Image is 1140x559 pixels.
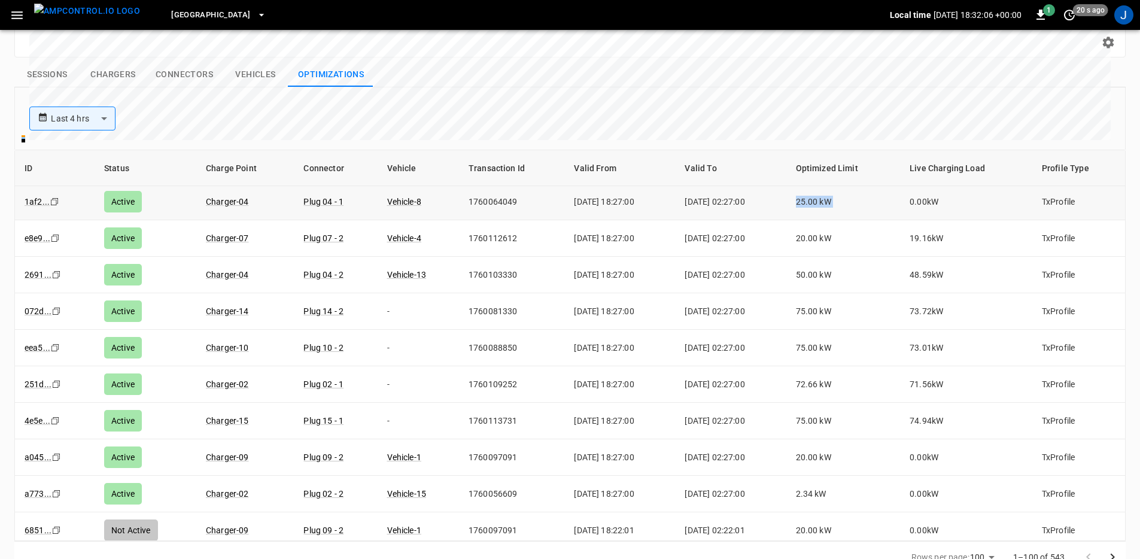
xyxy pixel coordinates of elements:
p: Active [111,415,135,427]
span: [GEOGRAPHIC_DATA] [171,8,250,22]
td: 72.66 kW [786,366,901,403]
td: 1760056609 [459,476,564,512]
span: 1 [1043,4,1055,16]
th: Charge Point [196,150,294,186]
a: Plug 02 - 2 [303,489,343,499]
a: Charger-10 [206,343,249,353]
td: 75.00 kW [786,330,901,366]
td: [DATE] 18:27:00 [564,439,675,476]
a: Plug 09 - 2 [303,452,343,462]
a: a045... [25,452,51,462]
td: TxProfile [1032,366,1125,403]
a: 6851... [25,525,51,535]
td: [DATE] 02:27:00 [675,366,786,403]
th: ID [15,150,95,186]
td: [DATE] 02:27:00 [675,439,786,476]
a: Charger-09 [206,525,249,535]
a: 1af2... [25,197,50,206]
td: 71.56 kW [900,366,1032,403]
button: [GEOGRAPHIC_DATA] [166,4,270,27]
td: 2.34 kW [786,476,901,512]
a: e8e9... [25,233,50,243]
td: - [378,366,459,403]
p: Not Active [111,524,151,536]
p: Active [111,342,135,354]
td: [DATE] 02:27:00 [675,403,786,439]
td: 1760113731 [459,403,564,439]
td: 20.00 kW [786,439,901,476]
td: TxProfile [1032,330,1125,366]
button: show latest charge points [80,62,146,87]
a: Vehicle-1 [387,452,421,462]
a: Vehicle-15 [387,489,427,499]
td: [DATE] 18:27:00 [564,476,675,512]
th: Vehicle [378,150,459,186]
td: 0.00 kW [900,512,1032,549]
th: Optimized Limit [786,150,901,186]
td: [DATE] 02:22:01 [675,512,786,549]
td: [DATE] 02:27:00 [675,330,786,366]
th: Connector [294,150,377,186]
div: copy [51,524,63,537]
td: 1760109252 [459,366,564,403]
p: Active [111,451,135,463]
p: Local time [890,9,931,21]
p: Active [111,488,135,500]
button: show latest connectors [146,62,223,87]
td: [DATE] 02:27:00 [675,476,786,512]
th: Transaction Id [459,150,564,186]
td: [DATE] 18:22:01 [564,512,675,549]
td: - [378,403,459,439]
th: Status [95,150,196,186]
a: 251d... [25,379,51,389]
p: Active [111,378,135,390]
a: Charger-02 [206,379,249,389]
td: TxProfile [1032,293,1125,330]
span: 20 s ago [1073,4,1108,16]
td: 20.00 kW [786,512,901,549]
td: [DATE] 18:27:00 [564,366,675,403]
td: 75.00 kW [786,403,901,439]
td: TxProfile [1032,257,1125,293]
th: Profile Type [1032,150,1125,186]
img: ampcontrol.io logo [34,4,140,19]
a: Plug 15 - 1 [303,416,343,426]
p: [DATE] 18:32:06 +00:00 [934,9,1022,21]
td: TxProfile [1032,439,1125,476]
td: TxProfile [1032,184,1125,220]
th: Valid From [564,150,675,186]
td: 0.00 kW [900,439,1032,476]
td: 0.00 kW [900,476,1032,512]
button: show latest optimizations [288,62,373,87]
a: 072d... [25,306,51,316]
a: Charger-02 [206,489,249,499]
td: - [378,330,459,366]
button: set refresh interval [1060,5,1079,25]
td: [DATE] 18:27:00 [564,330,675,366]
td: 74.94 kW [900,403,1032,439]
td: TxProfile [1032,476,1125,512]
th: Valid To [675,150,786,186]
a: Vehicle-1 [387,525,421,535]
a: eea5... [25,343,50,353]
a: Plug 02 - 1 [303,379,343,389]
td: 1760097091 [459,512,564,549]
div: Last 4 hrs [51,107,115,130]
a: a773... [25,489,51,499]
button: show latest vehicles [223,62,288,87]
td: TxProfile [1032,403,1125,439]
td: TxProfile [1032,512,1125,549]
a: Plug 09 - 2 [303,525,343,535]
a: Charger-15 [206,416,249,426]
a: Plug 10 - 2 [303,343,343,353]
a: Charger-09 [206,452,249,462]
td: TxProfile [1032,220,1125,257]
div: profile-icon [1114,5,1133,25]
a: 4e5e... [25,416,50,426]
button: show latest sessions [14,62,80,87]
td: [DATE] 18:27:00 [564,403,675,439]
td: 1760088850 [459,330,564,366]
td: 1760097091 [459,439,564,476]
td: 73.01 kW [900,330,1032,366]
a: 2691... [25,270,51,279]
